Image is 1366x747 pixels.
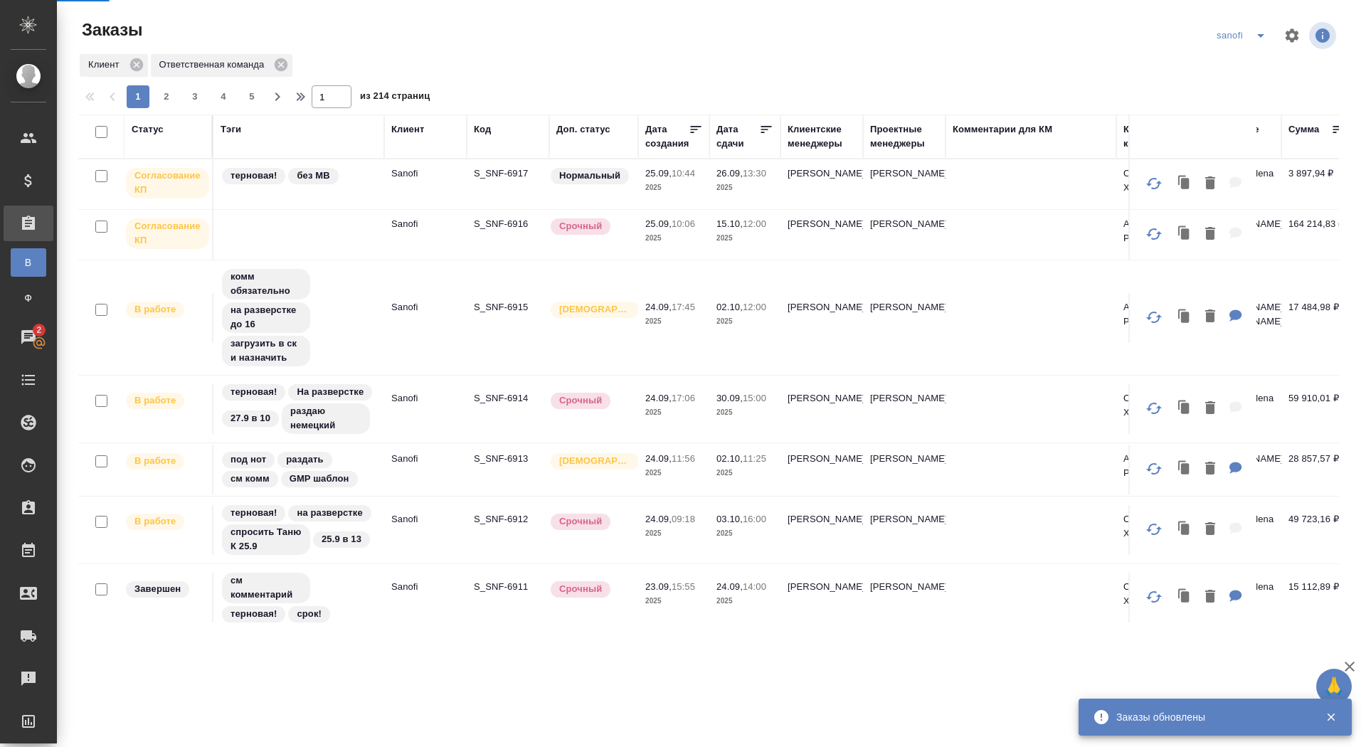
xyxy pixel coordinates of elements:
[132,122,164,137] div: Статус
[716,453,743,464] p: 02.10,
[645,466,702,480] p: 2025
[125,512,205,531] div: Выставляет ПМ после принятия заказа от КМа
[231,506,277,520] p: терновая!
[1171,302,1198,332] button: Клонировать
[1281,384,1352,434] td: 59 910,01 ₽
[134,219,201,248] p: Согласование КП
[1137,217,1171,251] button: Обновить
[290,404,361,433] p: раздаю немецкий
[1281,210,1352,260] td: 164 214,83 ₽
[18,255,39,270] span: В
[474,217,542,231] p: S_SNF-6916
[155,90,178,104] span: 2
[1171,169,1198,198] button: Клонировать
[716,393,743,403] p: 30.09,
[559,219,602,233] p: Срочный
[549,300,631,319] div: Выставляется автоматически для первых 3 заказов нового контактного лица. Особое внимание
[231,525,302,553] p: спросить Таню К 25.9
[231,303,302,332] p: на разверстке до 16
[11,284,46,312] a: Ф
[1123,166,1192,195] p: ООО "ОПЕЛЛА ХЕЛСКЕА"
[716,122,759,151] div: Дата сдачи
[780,210,863,260] td: [PERSON_NAME]
[549,580,631,599] div: Выставляется автоматически, если на указанный объем услуг необходимо больше времени в стандартном...
[645,526,702,541] p: 2025
[716,302,743,312] p: 02.10,
[1171,220,1198,249] button: Клонировать
[645,581,672,592] p: 23.09,
[1123,391,1192,420] p: ООО "ОПЕЛЛА ХЕЛСКЕА"
[391,300,460,314] p: Sanofi
[391,166,460,181] p: Sanofi
[1316,669,1352,704] button: 🙏
[1123,300,1192,329] p: АО "Санофи Россия"
[240,90,263,104] span: 5
[559,514,602,529] p: Срочный
[743,302,766,312] p: 12:00
[863,293,946,343] td: [PERSON_NAME]
[716,168,743,179] p: 26.09,
[788,122,856,151] div: Клиентские менеджеры
[231,411,270,425] p: 27.9 в 10
[322,532,361,546] p: 25.9 в 13
[474,122,491,137] div: Код
[645,168,672,179] p: 25.09,
[221,122,241,137] div: Тэги
[221,383,377,435] div: терновая!, На разверстке, 27.9 в 10, раздаю немецкий
[88,58,125,72] p: Клиент
[18,291,39,305] span: Ф
[391,217,460,231] p: Sanofi
[645,218,672,229] p: 25.09,
[559,169,620,183] p: Нормальный
[151,54,293,77] div: Ответственная команда
[297,607,322,621] p: срок!
[716,231,773,245] p: 2025
[1171,394,1198,423] button: Клонировать
[1171,515,1198,544] button: Клонировать
[391,391,460,406] p: Sanofi
[1288,122,1319,137] div: Сумма
[549,512,631,531] div: Выставляется автоматически, если на указанный объем услуг необходимо больше времени в стандартном...
[1137,391,1171,425] button: Обновить
[1198,220,1222,249] button: Удалить
[4,319,53,355] a: 2
[863,210,946,260] td: [PERSON_NAME]
[297,169,329,183] p: без МВ
[645,393,672,403] p: 24.09,
[556,122,610,137] div: Доп. статус
[645,181,702,195] p: 2025
[1171,455,1198,484] button: Клонировать
[28,323,50,337] span: 2
[645,314,702,329] p: 2025
[240,85,263,108] button: 5
[780,159,863,209] td: [PERSON_NAME]
[870,122,938,151] div: Проектные менеджеры
[221,504,377,556] div: терновая!, на разверстке, спросить Таню К 25.9, 25.9 в 13
[1275,18,1309,53] span: Настроить таблицу
[231,607,277,621] p: терновая!
[231,169,277,183] p: терновая!
[231,270,302,298] p: комм обязательно
[159,58,270,72] p: Ответственная команда
[80,54,148,77] div: Клиент
[1281,293,1352,343] td: 17 484,98 ₽
[645,514,672,524] p: 24.09,
[134,393,176,408] p: В работе
[1281,159,1352,209] td: 3 897,94 ₽
[953,122,1052,137] div: Комментарии для КМ
[716,218,743,229] p: 15.10,
[125,452,205,471] div: Выставляет ПМ после принятия заказа от КМа
[645,231,702,245] p: 2025
[672,581,695,592] p: 15:55
[1123,512,1192,541] p: ООО "ОПЕЛЛА ХЕЛСКЕА"
[672,302,695,312] p: 17:45
[125,300,205,319] div: Выставляет ПМ после принятия заказа от КМа
[1123,452,1192,480] p: АО "Санофи Россия"
[549,391,631,410] div: Выставляется автоматически, если на указанный объем услуг необходимо больше времени в стандартном...
[391,580,460,594] p: Sanofi
[1198,455,1222,484] button: Удалить
[672,393,695,403] p: 17:06
[743,514,766,524] p: 16:00
[780,573,863,622] td: [PERSON_NAME]
[716,314,773,329] p: 2025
